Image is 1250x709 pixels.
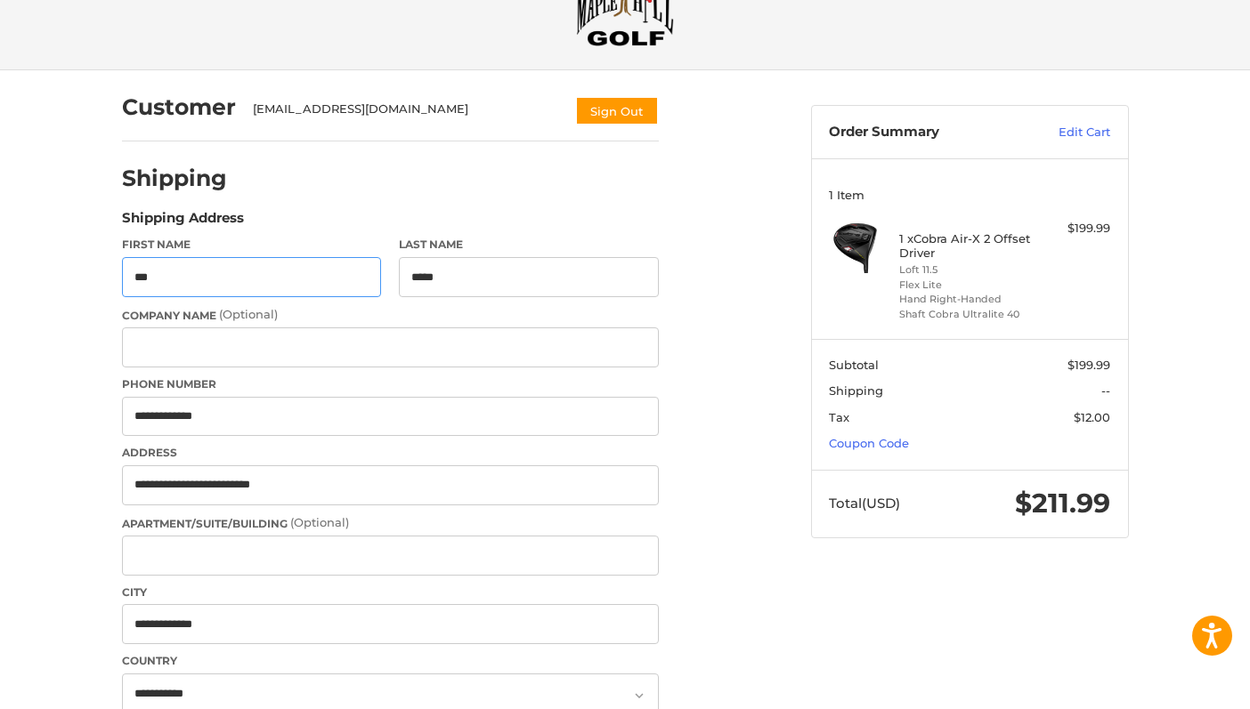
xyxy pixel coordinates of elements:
label: Apartment/Suite/Building [122,514,659,532]
li: Hand Right-Handed [899,292,1035,307]
label: Last Name [399,237,659,253]
h2: Shipping [122,165,227,192]
a: Edit Cart [1020,124,1110,141]
label: City [122,584,659,600]
span: $211.99 [1015,487,1110,520]
label: Phone Number [122,376,659,392]
span: Shipping [829,383,883,398]
li: Shaft Cobra Ultralite 40 [899,307,1035,322]
button: Sign Out [575,96,659,125]
h4: 1 x Cobra Air-X 2 Offset Driver [899,231,1035,261]
h2: Customer [122,93,236,121]
div: [EMAIL_ADDRESS][DOMAIN_NAME] [253,101,557,125]
label: Country [122,653,659,669]
small: (Optional) [219,307,278,321]
span: $199.99 [1067,358,1110,372]
legend: Shipping Address [122,208,244,237]
span: $12.00 [1074,410,1110,424]
small: (Optional) [290,515,349,529]
span: Tax [829,410,849,424]
li: Flex Lite [899,278,1035,293]
span: Subtotal [829,358,879,372]
a: Coupon Code [829,436,909,450]
li: Loft 11.5 [899,262,1035,278]
h3: 1 Item [829,188,1110,202]
div: $199.99 [1040,220,1110,238]
label: Address [122,445,659,461]
h3: Order Summary [829,124,1020,141]
span: Total (USD) [829,495,900,512]
label: First Name [122,237,382,253]
label: Company Name [122,306,659,324]
span: -- [1101,383,1110,398]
